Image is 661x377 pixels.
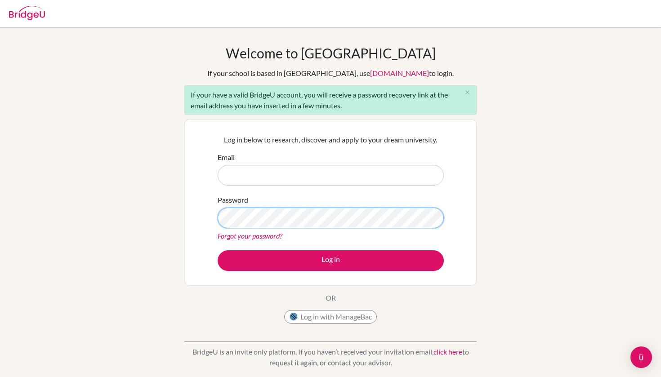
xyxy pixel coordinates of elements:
i: close [464,89,471,96]
button: Log in with ManageBac [284,310,377,324]
p: BridgeU is an invite only platform. If you haven’t received your invitation email, to request it ... [184,346,477,368]
button: Close [458,86,476,99]
h1: Welcome to [GEOGRAPHIC_DATA] [226,45,436,61]
button: Log in [218,250,444,271]
p: OR [326,293,336,303]
a: [DOMAIN_NAME] [370,69,429,77]
label: Email [218,152,235,163]
a: click here [433,347,462,356]
a: Forgot your password? [218,231,282,240]
div: Open Intercom Messenger [630,346,652,368]
div: If your school is based in [GEOGRAPHIC_DATA], use to login. [207,68,454,79]
label: Password [218,195,248,205]
img: Bridge-U [9,6,45,20]
p: Log in below to research, discover and apply to your dream university. [218,134,444,145]
div: If your have a valid BridgeU account, you will receive a password recovery link at the email addr... [184,85,477,115]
